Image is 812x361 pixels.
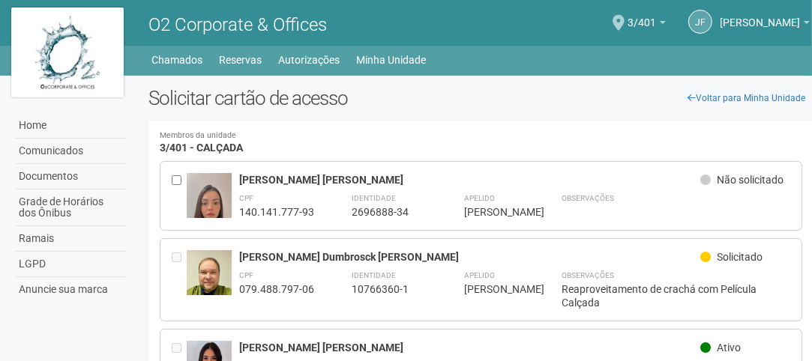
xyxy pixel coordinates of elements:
a: Ramais [15,226,126,252]
a: Reservas [219,49,262,70]
a: [PERSON_NAME] [720,19,810,31]
strong: Apelido [464,194,495,202]
span: Não solicitado [717,174,784,186]
a: Minha Unidade [356,49,426,70]
div: Entre em contato com a Aministração para solicitar o cancelamento ou 2a via [172,250,187,309]
strong: Apelido [464,271,495,279]
div: [PERSON_NAME] Dumbrosck [PERSON_NAME] [239,250,700,264]
h4: 3/401 - CALÇADA [160,132,802,154]
strong: Observações [562,194,614,202]
strong: CPF [239,271,253,279]
div: [PERSON_NAME] [464,282,524,296]
div: [PERSON_NAME] [PERSON_NAME] [239,341,700,354]
span: Solicitado [717,251,763,263]
a: Anuncie sua marca [15,277,126,302]
span: Ativo [717,342,741,354]
div: 140.141.777-93 [239,205,314,219]
div: [PERSON_NAME] [PERSON_NAME] [239,173,700,186]
a: Documentos [15,164,126,189]
div: 2696888-34 [352,205,427,219]
img: user.jpg [187,173,232,253]
img: user.jpg [187,250,232,310]
span: O2 Corporate & Offices [148,14,327,35]
a: 3/401 [628,19,666,31]
a: Comunicados [15,139,126,164]
span: Jaidete Freitas [720,2,800,28]
a: Chamados [151,49,202,70]
div: [PERSON_NAME] [464,205,524,219]
a: Home [15,113,126,139]
a: LGPD [15,252,126,277]
strong: Identidade [352,194,396,202]
strong: Observações [562,271,614,279]
a: Autorizações [278,49,340,70]
small: Membros da unidade [160,132,802,140]
div: 079.488.797-06 [239,282,314,296]
img: logo.jpg [11,7,124,97]
div: Reaproveitamento de crachá com Película Calçada [562,282,790,309]
span: 3/401 [628,2,656,28]
strong: CPF [239,194,253,202]
strong: Identidade [352,271,396,279]
a: Grade de Horários dos Ônibus [15,189,126,226]
div: 10766360-1 [352,282,427,296]
a: JF [688,10,712,34]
